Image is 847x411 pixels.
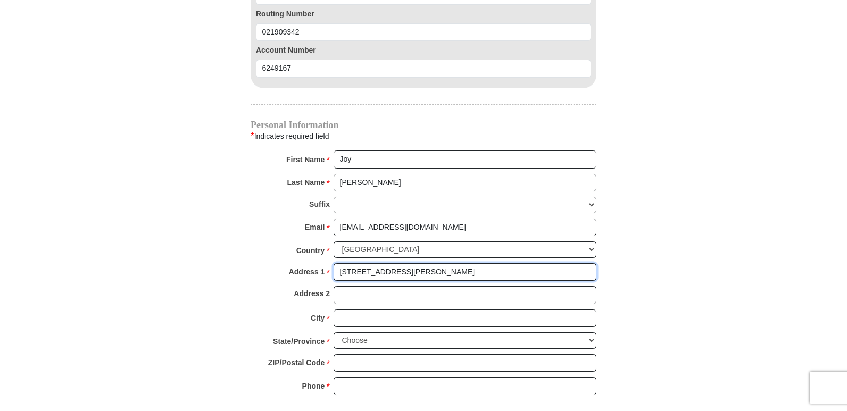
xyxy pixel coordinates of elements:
[251,121,596,129] h4: Personal Information
[309,197,330,212] strong: Suffix
[286,152,325,167] strong: First Name
[302,379,325,393] strong: Phone
[296,243,325,258] strong: Country
[289,264,325,279] strong: Address 1
[268,355,325,370] strong: ZIP/Postal Code
[251,129,596,143] div: Indicates required field
[305,220,325,234] strong: Email
[273,334,325,349] strong: State/Province
[294,286,330,301] strong: Address 2
[256,9,591,20] label: Routing Number
[256,45,591,56] label: Account Number
[287,175,325,190] strong: Last Name
[311,311,325,325] strong: City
